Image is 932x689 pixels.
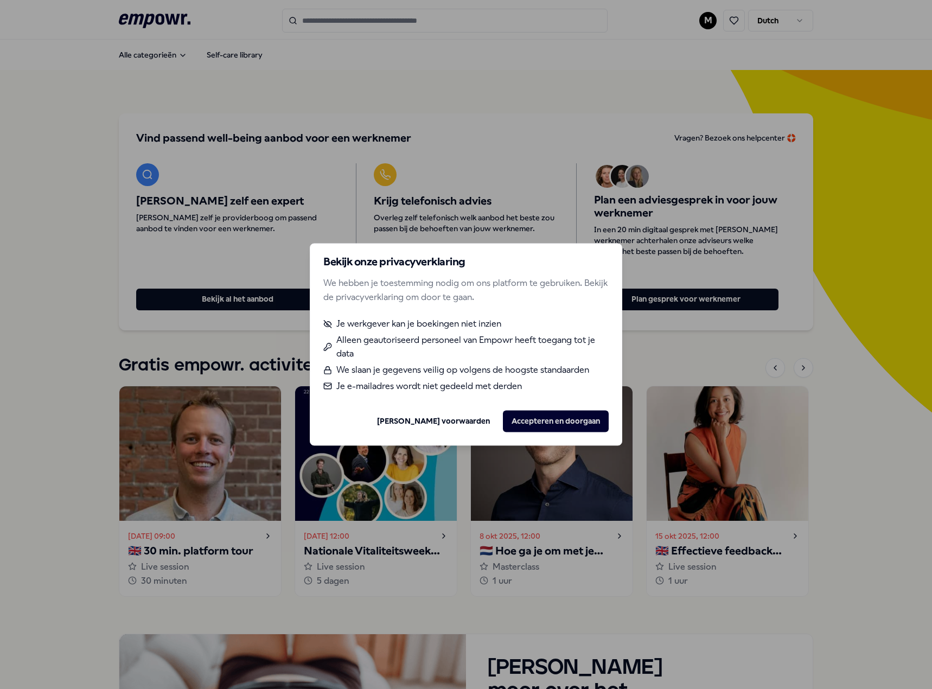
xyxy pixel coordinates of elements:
[323,379,609,393] li: Je e-mailadres wordt niet gedeeld met derden
[323,333,609,361] li: Alleen geautoriseerd personeel van Empowr heeft toegang tot je data
[377,415,490,427] a: [PERSON_NAME] voorwaarden
[323,363,609,377] li: We slaan je gegevens veilig op volgens de hoogste standaarden
[323,317,609,331] li: Je werkgever kan je boekingen niet inzien
[323,276,609,304] p: We hebben je toestemming nodig om ons platform te gebruiken. Bekijk de privacyverklaring om door ...
[503,411,609,432] button: Accepteren en doorgaan
[368,411,499,432] button: [PERSON_NAME] voorwaarden
[323,257,609,267] h2: Bekijk onze privacyverklaring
